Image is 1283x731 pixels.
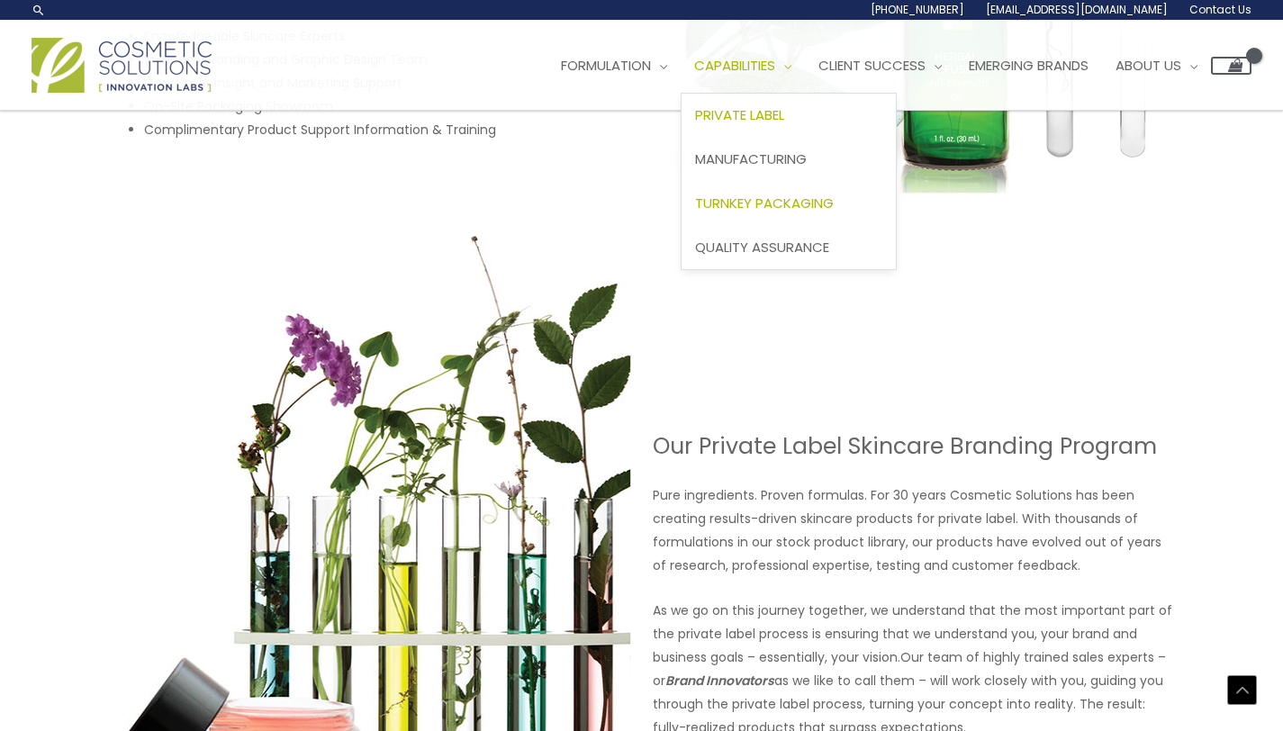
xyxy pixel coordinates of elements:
[681,39,805,93] a: Capabilities
[986,2,1168,17] span: [EMAIL_ADDRESS][DOMAIN_NAME]
[1116,56,1181,75] span: About Us
[818,56,926,75] span: Client Success
[665,672,774,690] strong: Brand Innovators
[32,3,46,17] a: Search icon link
[1189,2,1251,17] span: Contact Us
[534,39,1251,93] nav: Site Navigation
[1102,39,1211,93] a: About Us
[653,483,1178,577] p: Pure ingredients. Proven formulas. For 30 years Cosmetic Solutions has been creating results-driv...
[694,56,775,75] span: Capabilities
[695,149,807,168] span: Manufacturing
[682,94,896,138] a: Private Label
[682,225,896,269] a: Quality Assurance
[695,105,784,124] span: Private Label
[695,194,834,212] span: Turnkey Packaging
[1211,57,1251,75] a: View Shopping Cart, empty
[561,56,651,75] span: Formulation
[805,39,955,93] a: Client Success
[969,56,1089,75] span: Emerging Brands
[871,2,964,17] span: [PHONE_NUMBER]
[682,138,896,182] a: Manufacturing
[682,181,896,225] a: Turnkey Packaging
[695,238,829,257] span: Quality Assurance
[653,432,1178,462] h2: Our Private Label Skincare Branding Program
[955,39,1102,93] a: Emerging Brands
[144,118,631,141] li: Complimentary Product Support Information & Training
[547,39,681,93] a: Formulation
[32,38,212,93] img: Cosmetic Solutions Logo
